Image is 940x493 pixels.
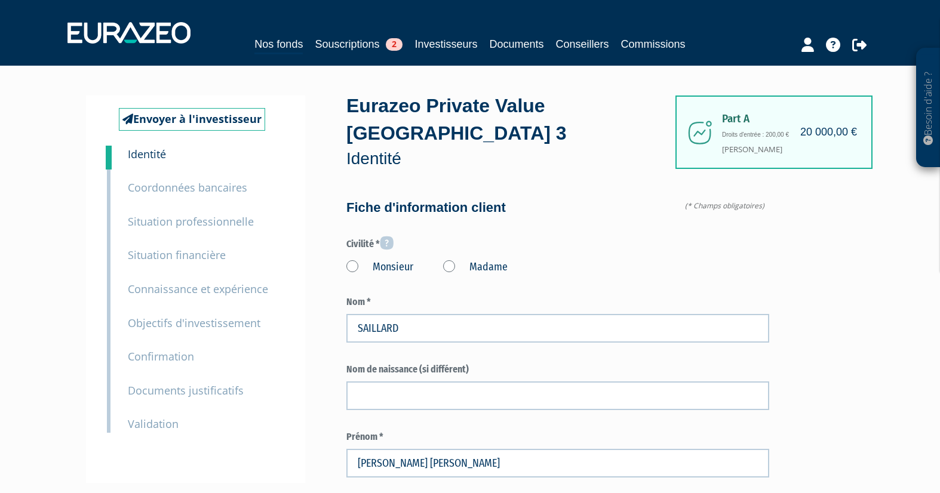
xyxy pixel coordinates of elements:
[346,260,413,275] label: Monsieur
[254,36,303,54] a: Nos fonds
[346,201,769,215] h4: Fiche d'information client
[128,417,179,431] small: Validation
[128,316,260,330] small: Objectifs d'investissement
[346,430,769,444] label: Prénom *
[443,260,508,275] label: Madame
[346,147,675,171] p: Identité
[67,22,191,44] img: 1732889491-logotype_eurazeo_blanc_rvb.png
[800,127,857,138] h4: 20 000,00 €
[128,180,247,195] small: Coordonnées bancaires
[346,93,675,171] div: Eurazeo Private Value [GEOGRAPHIC_DATA] 3
[621,36,686,53] a: Commissions
[128,248,226,262] small: Situation financière
[128,349,194,363] small: Confirmation
[106,146,112,170] a: 1
[128,214,254,229] small: Situation professionnelle
[346,295,769,309] label: Nom *
[414,36,477,53] a: Investisseurs
[490,36,544,53] a: Documents
[722,113,853,125] span: Part A
[346,236,769,251] label: Civilité *
[556,36,609,53] a: Conseillers
[386,38,403,51] span: 2
[675,95,873,169] div: [PERSON_NAME]
[685,201,770,211] span: (* Champs obligatoires)
[722,131,853,138] h6: Droits d'entrée : 200,00 €
[128,383,244,398] small: Documents justificatifs
[128,282,268,296] small: Connaissance et expérience
[315,36,403,53] a: Souscriptions2
[921,54,935,162] p: Besoin d'aide ?
[346,363,769,377] label: Nom de naissance (si différent)
[128,147,166,161] small: Identité
[119,108,265,131] a: Envoyer à l'investisseur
